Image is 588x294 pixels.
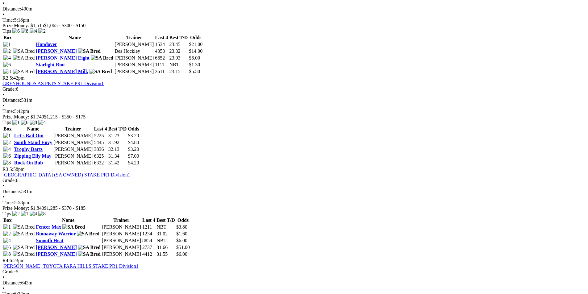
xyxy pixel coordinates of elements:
[156,231,175,237] td: 31.02
[156,251,175,257] td: 31.55
[53,160,93,166] td: [PERSON_NAME]
[13,55,35,61] img: SA Bred
[128,133,139,138] span: $3.20
[30,120,37,125] img: 8
[142,251,156,257] td: 4412
[3,48,11,54] img: 2
[2,97,586,103] div: 531m
[21,120,28,125] img: 6
[44,114,86,119] span: $1,215 - $350 - $175
[114,62,154,68] td: [PERSON_NAME]
[169,35,188,41] th: Best T/D
[36,55,90,60] a: [PERSON_NAME] Eight
[38,28,46,34] img: 2
[3,238,11,243] img: 4
[102,244,141,251] td: [PERSON_NAME]
[155,35,168,41] th: Last 4
[142,231,156,237] td: 1234
[102,231,141,237] td: [PERSON_NAME]
[2,109,14,114] span: Time:
[2,97,21,103] span: Distance:
[2,258,8,263] span: R4
[3,160,11,166] img: 8
[2,178,16,183] span: Grade:
[21,211,28,217] img: 1
[13,251,35,257] img: SA Bred
[35,35,114,41] th: Name
[3,42,11,47] img: 1
[102,238,141,244] td: [PERSON_NAME]
[13,245,35,250] img: SA Bred
[36,48,77,54] a: [PERSON_NAME]
[94,153,107,159] td: 6325
[189,42,202,47] span: $21.00
[3,140,11,145] img: 2
[2,172,130,177] a: [GEOGRAPHIC_DATA] (SA OWNED) STAKE PR1 Division1
[53,133,93,139] td: [PERSON_NAME]
[12,211,20,217] img: 2
[176,224,187,230] span: $3.80
[155,41,168,48] td: 1534
[156,224,175,230] td: NBT
[94,139,107,146] td: 5445
[114,41,154,48] td: [PERSON_NAME]
[2,103,4,108] span: •
[78,48,101,54] img: SA Bred
[3,153,11,159] img: 6
[155,48,168,54] td: 4353
[128,140,139,145] span: $4.80
[14,160,43,165] a: Rock On Bub
[14,147,43,152] a: Trophy Darts
[36,69,88,74] a: [PERSON_NAME] Milk
[2,200,14,205] span: Time:
[169,55,188,61] td: 23.93
[94,146,107,152] td: 3836
[2,280,586,286] div: 643m
[2,81,104,86] a: GREYHOUNDS AS PETS STAKE PR1 Division1
[2,269,16,274] span: Grade:
[36,224,61,230] a: Fencer Max
[169,68,188,75] td: 23.15
[14,140,52,145] a: South Stand Envy
[155,68,168,75] td: 3611
[21,28,28,34] img: 8
[14,153,52,159] a: Zipping Elly May
[3,231,11,237] img: 2
[2,211,11,216] span: Tips
[189,55,200,60] span: $6.00
[36,245,77,250] a: [PERSON_NAME]
[94,160,107,166] td: 6332
[2,28,11,34] span: Tips
[114,55,154,61] td: [PERSON_NAME]
[14,126,53,132] th: Name
[108,146,127,152] td: 32.13
[169,48,188,54] td: 23.32
[13,224,35,230] img: SA Bred
[2,75,8,81] span: R2
[36,238,63,243] a: Smooth Heat
[36,251,77,257] a: [PERSON_NAME]
[128,160,139,165] span: $4.20
[36,231,76,236] a: Binnaway Warrior
[62,224,85,230] img: SA Bred
[2,167,8,172] span: R3
[2,109,586,114] div: 5:42pm
[2,178,586,183] div: 6
[2,286,4,291] span: •
[2,183,4,188] span: •
[44,23,86,28] span: $1,065 - $300 - $150
[189,48,202,54] span: $14.00
[94,133,107,139] td: 5225
[38,211,46,217] img: 8
[128,153,139,159] span: $7.00
[13,48,35,54] img: SA Bred
[3,126,12,131] span: Box
[108,139,127,146] td: 31.92
[156,217,175,223] th: Best T/D
[94,126,107,132] th: Last 4
[2,6,586,12] div: 400m
[176,238,187,243] span: $6.00
[53,153,93,159] td: [PERSON_NAME]
[10,167,25,172] span: 5:58pm
[142,217,156,223] th: Last 4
